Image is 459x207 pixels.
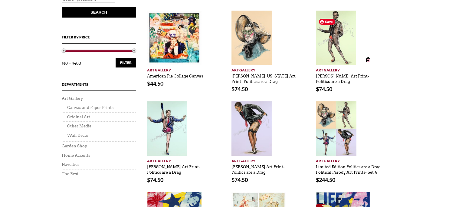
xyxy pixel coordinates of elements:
[316,176,335,183] bdi: 244.50
[147,162,200,175] a: [PERSON_NAME] Art Print- Politics are a Drag
[62,144,87,148] a: Garden Shop
[147,176,150,183] span: $
[147,80,150,87] span: $
[316,71,369,84] a: [PERSON_NAME] Art Print- Politics are a Drag
[231,86,248,92] bdi: 74.50
[231,176,248,183] bdi: 74.50
[147,80,163,87] bdi: 44.50
[316,162,381,175] a: Limited Edition Politics are a Drag Political Parody Art Prints- Set 4
[62,96,83,101] a: Art Gallery
[316,86,319,92] span: $
[62,61,72,66] span: $10
[62,172,78,176] a: The Rest
[231,86,234,92] span: $
[62,153,90,158] a: Home Accents
[67,133,89,138] a: Wall Decor
[231,156,297,164] a: Art Gallery
[67,105,113,110] a: Canvas and Paper Prints
[62,7,136,18] button: Search
[363,54,373,65] a: Add to cart: “Abraham Lincoln Art Print- Politics are a Drag”
[67,124,91,128] a: Other Media
[231,162,285,175] a: [PERSON_NAME] Art Print- Politics are a Drag
[316,176,319,183] span: $
[67,115,90,119] a: Original Art
[62,58,136,70] div: Price: —
[231,65,297,73] a: Art Gallery
[147,176,163,183] bdi: 74.50
[147,156,213,164] a: Art Gallery
[319,19,335,25] span: Save
[231,176,234,183] span: $
[62,34,136,44] h4: Filter by price
[147,71,203,79] a: American Pie Collage Canvas
[62,162,79,167] a: Novelties
[316,156,382,164] a: Art Gallery
[316,65,382,73] a: Art Gallery
[316,86,332,92] bdi: 74.50
[116,58,136,67] button: Filter
[72,61,81,66] span: $400
[147,65,213,73] a: Art Gallery
[62,81,136,91] h4: Departments
[231,71,296,84] a: [PERSON_NAME][US_STATE] Art Print- Politics are a Drag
